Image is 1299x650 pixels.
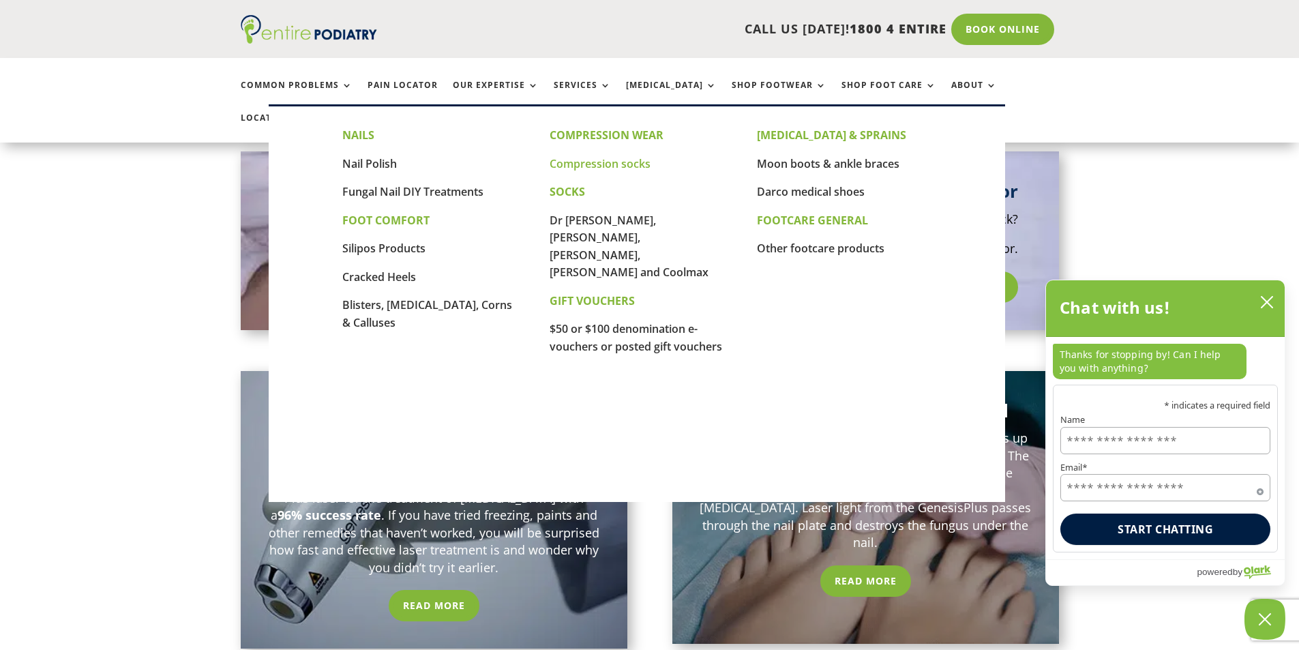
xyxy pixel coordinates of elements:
span: Required field [1257,486,1264,492]
a: $50 or $100 denomination e-vouchers or posted gift vouchers [550,321,722,354]
b: FOOTCARE GENERAL [757,213,868,228]
a: Other footcare products [757,241,884,256]
img: logo (1) [241,15,377,44]
a: Silipos Products [342,241,425,256]
div: olark chatbox [1045,280,1285,586]
a: Shop Foot Care [841,80,936,110]
a: [MEDICAL_DATA] [626,80,717,110]
a: Locations [241,113,309,143]
a: Pain Locator [368,80,438,110]
span: GIFT VOUCHERS [550,293,635,308]
button: Start chatting [1060,514,1270,545]
span: by [1233,563,1242,580]
a: Read More [820,565,911,597]
a: Blisters, [MEDICAL_DATA], Corns & Calluses [342,297,512,330]
a: Cracked Heels [342,269,416,284]
a: Services [554,80,611,110]
p: * indicates a required field [1060,401,1270,410]
a: Our Expertise [453,80,539,110]
span: NAILS [342,128,374,143]
span: FOOT COMFORT [342,213,430,228]
span: [MEDICAL_DATA] & SPRAINS [757,128,906,143]
a: Book Online [951,14,1054,45]
a: Compression socks [550,156,651,171]
span: SOCKS [550,184,585,199]
div: chat [1046,337,1285,385]
a: Common Problems [241,80,353,110]
a: Read More [389,590,479,621]
a: About [951,80,997,110]
a: Moon boots & ankle braces [757,156,899,171]
a: Entire Podiatry [241,33,377,46]
span: powered [1197,563,1232,580]
h2: Chat with us! [1060,294,1171,321]
label: Name [1060,415,1270,424]
span: 1800 4 ENTIRE [850,20,946,37]
button: close chatbox [1256,292,1278,312]
p: Thanks for stopping by! Can I help you with anything? [1053,344,1246,379]
a: Powered by Olark [1197,560,1285,585]
a: Dr [PERSON_NAME], [PERSON_NAME], [PERSON_NAME], [PERSON_NAME] and Coolmax [550,213,708,280]
a: Darco medical shoes [757,184,865,199]
label: Email* [1060,463,1270,472]
h3: Laser Treatment For [MEDICAL_DATA] [268,398,600,455]
input: Name [1060,427,1270,454]
p: CALL US [DATE]! [430,20,946,38]
a: Nail Polish [342,156,397,171]
span: COMPRESSION WEAR [550,128,663,143]
button: Close Chatbox [1244,599,1285,640]
a: Fungal Nail DIY Treatments [342,184,483,199]
p: Entire [MEDICAL_DATA] were the first clinic in [GEOGRAPHIC_DATA] to introduce the Cutera Genesis ... [268,455,600,577]
a: Shop Footwear [732,80,826,110]
strong: 96% success rate [278,507,381,523]
input: Email [1060,474,1270,501]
